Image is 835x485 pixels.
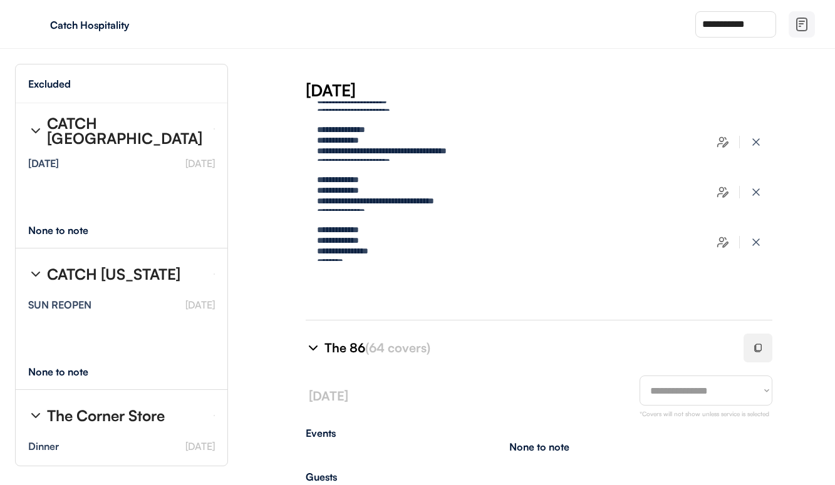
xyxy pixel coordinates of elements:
div: [DATE] [28,158,59,168]
strong: [PERSON_NAME] [28,464,96,475]
img: users-edit.svg [717,236,729,248]
div: Catch Hospitality [50,20,208,30]
font: [DATE] [185,440,215,452]
div: CATCH [GEOGRAPHIC_DATA] [47,116,204,146]
div: Dinner [28,441,59,451]
img: x-close%20%283%29.svg [750,136,762,148]
font: *Covers will not show unless service is selected [640,410,769,417]
div: None to note [28,225,112,235]
img: file-02.svg [794,17,809,32]
img: chevron-right%20%281%29.svg [28,267,43,282]
img: yH5BAEAAAAALAAAAAABAAEAAAIBRAA7 [25,14,45,34]
div: None to note [509,442,569,452]
img: users-edit.svg [717,136,729,148]
div: [DATE] [306,79,835,101]
img: users-edit.svg [717,186,729,198]
img: chevron-right%20%281%29.svg [28,408,43,423]
div: None to note [28,367,112,377]
div: Events [306,428,772,438]
img: chevron-right%20%281%29.svg [306,340,321,355]
div: Guests [306,472,772,482]
div: Excluded [28,79,71,89]
div: SUN REOPEN [28,300,91,310]
img: chevron-right%20%281%29.svg [28,123,43,138]
font: (64 covers) [365,340,430,355]
font: [DATE] [309,388,348,404]
img: x-close%20%283%29.svg [750,236,762,248]
img: x-close%20%283%29.svg [750,186,762,198]
div: The Corner Store [47,408,165,423]
font: [DATE] [185,157,215,170]
font: [DATE] [185,299,215,311]
div: CATCH [US_STATE] [47,267,180,282]
div: The 86 [324,339,729,357]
